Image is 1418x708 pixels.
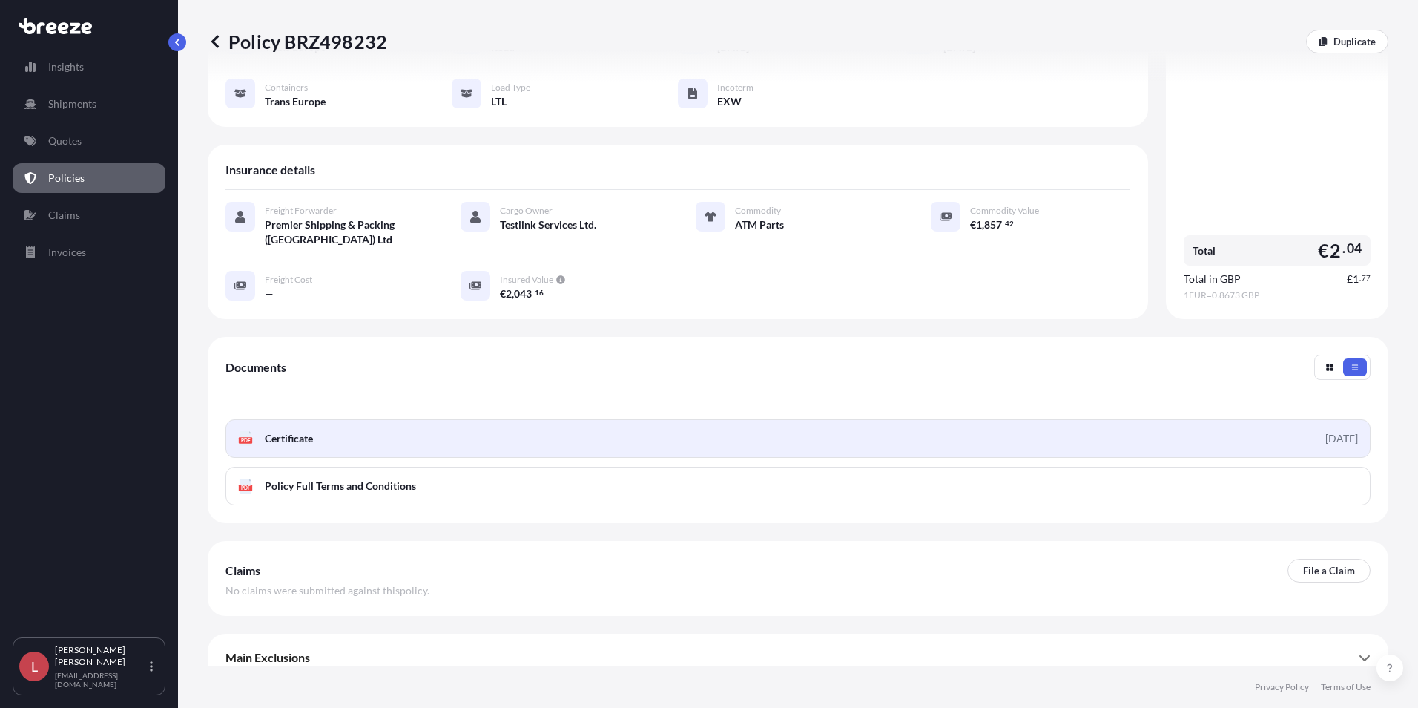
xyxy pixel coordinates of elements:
p: Duplicate [1333,34,1376,49]
span: Load Type [491,82,530,94]
span: — [265,286,274,301]
span: Total [1193,243,1216,258]
span: 04 [1347,244,1362,253]
span: 2 [506,289,512,299]
span: Freight Forwarder [265,205,337,217]
span: Commodity Value [970,205,1039,217]
span: Premier Shipping & Packing ([GEOGRAPHIC_DATA]) Ltd [265,217,425,247]
span: Containers [265,82,308,94]
a: Insights [13,52,165,82]
span: € [1318,241,1329,260]
span: 857 [984,220,1002,230]
a: Privacy Policy [1255,681,1309,693]
span: Main Exclusions [225,650,310,665]
text: PDF [241,485,251,491]
span: Policy Full Terms and Conditions [265,479,416,494]
span: Certificate [265,431,313,446]
span: Cargo Owner [500,205,553,217]
span: . [1003,221,1004,226]
span: 16 [535,290,544,295]
span: . [1342,244,1345,253]
span: Testlink Services Ltd. [500,217,596,232]
a: File a Claim [1287,559,1371,583]
span: Documents [225,360,286,375]
a: Claims [13,200,165,230]
div: Main Exclusions [225,640,1371,675]
span: Incoterm [717,82,753,94]
span: 77 [1362,275,1371,281]
span: 2 [1330,241,1341,260]
span: L [31,659,38,674]
p: File a Claim [1303,563,1355,578]
span: , [982,220,984,230]
p: Policies [48,171,85,186]
span: . [1359,275,1361,281]
p: Claims [48,208,80,223]
div: [DATE] [1325,431,1358,446]
p: Insights [48,59,84,74]
span: Commodity [735,205,781,217]
p: Shipments [48,96,96,111]
span: £ [1347,274,1353,284]
span: LTL [491,94,507,109]
p: [EMAIL_ADDRESS][DOMAIN_NAME] [55,671,147,689]
span: Freight Cost [265,274,312,286]
p: [PERSON_NAME] [PERSON_NAME] [55,644,147,668]
span: € [970,220,976,230]
a: Terms of Use [1321,681,1371,693]
span: Total in GBP [1184,272,1241,286]
a: Invoices [13,237,165,267]
span: 1 [976,220,982,230]
span: Insured Value [500,274,553,286]
span: 1 EUR = 0.8673 GBP [1184,289,1371,301]
span: € [500,289,506,299]
span: 42 [1005,221,1014,226]
text: PDF [241,438,251,443]
span: . [532,290,534,295]
span: 1 [1353,274,1359,284]
span: EXW [717,94,742,109]
span: ATM Parts [735,217,784,232]
a: PDFPolicy Full Terms and Conditions [225,467,1371,505]
span: 043 [514,289,532,299]
span: Trans Europe [265,94,326,109]
span: Claims [225,563,260,578]
p: Invoices [48,245,86,260]
a: Duplicate [1306,30,1388,53]
span: No claims were submitted against this policy . [225,583,429,598]
p: Quotes [48,134,82,148]
a: PDFCertificate[DATE] [225,419,1371,458]
a: Policies [13,163,165,193]
span: , [512,289,514,299]
p: Policy BRZ498232 [208,30,387,53]
span: Insurance details [225,163,315,177]
a: Shipments [13,89,165,119]
a: Quotes [13,126,165,156]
